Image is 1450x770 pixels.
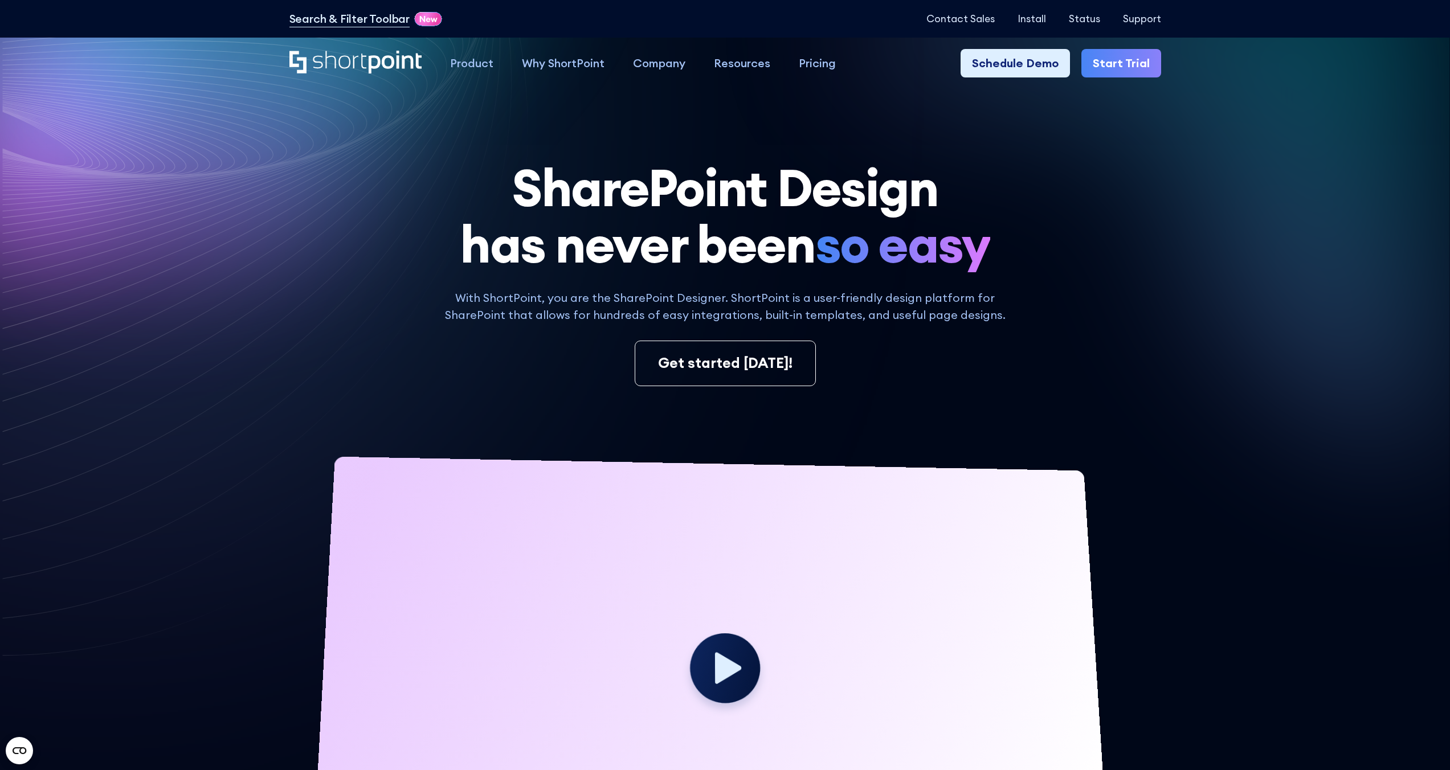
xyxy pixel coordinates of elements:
[815,216,990,272] span: so easy
[289,10,410,27] a: Search & Filter Toolbar
[1069,13,1100,24] a: Status
[799,55,836,72] div: Pricing
[926,13,995,24] a: Contact Sales
[436,289,1014,323] p: With ShortPoint, you are the SharePoint Designer. ShortPoint is a user-friendly design platform f...
[1018,13,1046,24] a: Install
[1081,49,1161,77] a: Start Trial
[658,353,793,374] div: Get started [DATE]!
[1393,715,1450,770] iframe: Chat Widget
[785,49,850,77] a: Pricing
[508,49,619,77] a: Why ShortPoint
[714,55,770,72] div: Resources
[6,737,33,764] button: Open CMP widget
[289,51,422,75] a: Home
[522,55,604,72] div: Why ShortPoint
[1123,13,1161,24] a: Support
[961,49,1070,77] a: Schedule Demo
[450,55,493,72] div: Product
[619,49,700,77] a: Company
[700,49,785,77] a: Resources
[289,159,1161,272] h1: SharePoint Design has never been
[633,55,685,72] div: Company
[635,341,816,386] a: Get started [DATE]!
[436,49,508,77] a: Product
